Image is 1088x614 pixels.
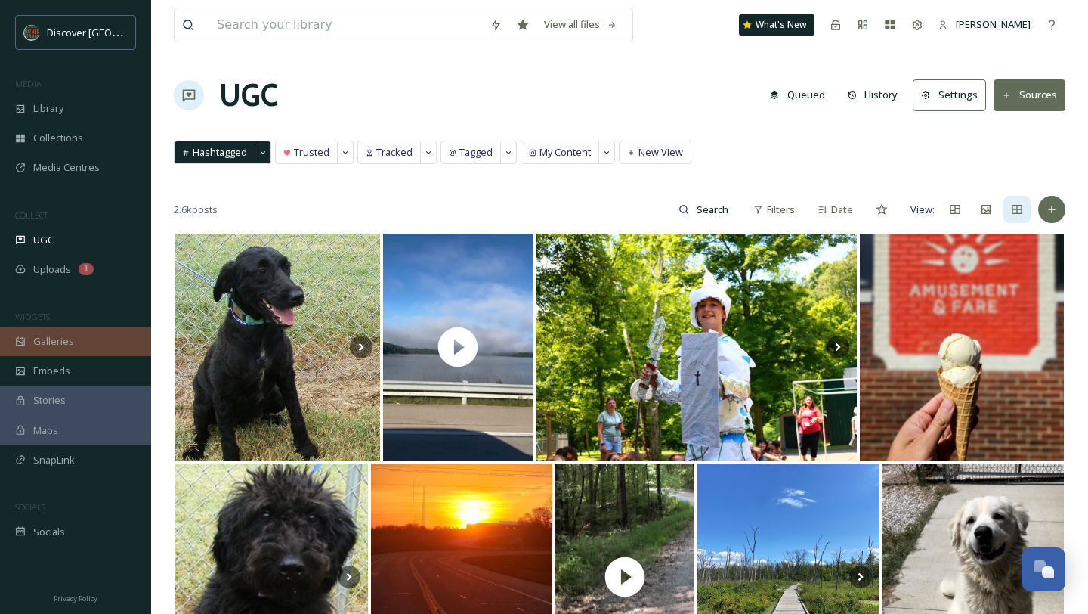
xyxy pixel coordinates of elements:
a: UGC [219,73,278,118]
span: COLLECT [15,209,48,221]
span: Tracked [376,145,413,160]
span: Media Centres [33,160,100,175]
a: History [840,80,913,110]
span: Socials [33,525,65,539]
div: 1 [79,263,94,275]
span: Galleries [33,334,74,349]
a: View all files [536,10,625,39]
span: Collections [33,131,83,145]
span: Uploads [33,262,71,277]
a: [PERSON_NAME] [931,10,1038,39]
a: Privacy Policy [54,588,97,606]
img: The Junior Girls suited up and showed off their armor on the runway. #suitup #juniorgirls #hillto... [536,234,857,460]
span: Date [831,203,853,217]
span: SOCIALS [15,501,45,513]
a: What's New [739,14,814,36]
span: Privacy Policy [54,594,97,603]
span: Maps [33,423,58,438]
img: SIN-logo.svg [24,25,39,40]
span: 2.6k posts [174,203,218,217]
span: Filters [767,203,795,217]
button: Queued [762,80,833,110]
button: Open Chat [1022,547,1065,591]
span: Stories [33,393,66,408]
span: Embeds [33,364,70,378]
span: UGC [33,233,54,247]
span: SnapLink [33,453,75,467]
span: My Content [539,145,591,160]
a: Settings [913,79,994,110]
button: Settings [913,79,986,110]
button: Sources [994,79,1065,110]
input: Search [689,194,738,225]
img: NEW housemade Chamomile Raw Honey Swirl ice cream featuring local ingredients blended at Decades.... [860,234,1064,460]
span: Library [33,101,63,116]
span: MEDIA [15,78,42,89]
span: [PERSON_NAME] [956,17,1031,31]
span: Hashtagged [193,145,247,160]
span: Trusted [294,145,329,160]
span: View: [910,203,935,217]
input: Search your library [209,8,482,42]
span: WIDGETS [15,311,50,322]
span: Discover [GEOGRAPHIC_DATA][US_STATE] [47,25,236,39]
img: Meet Mia! This playful and outgoing Doodle Mix is about a year and half. Mia loves to play and se... [175,234,380,460]
button: History [840,80,906,110]
span: New View [638,145,683,160]
span: Tagged [459,145,493,160]
a: Queued [762,80,840,110]
img: thumbnail [383,234,533,460]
